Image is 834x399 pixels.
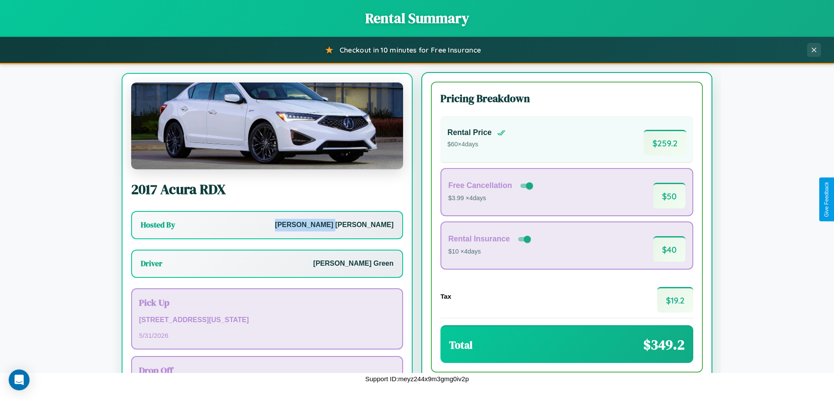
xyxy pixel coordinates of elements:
h3: Pick Up [139,296,395,309]
h1: Rental Summary [9,9,825,28]
p: 5 / 31 / 2026 [139,330,395,341]
span: $ 259.2 [644,130,686,155]
h3: Pricing Breakdown [440,91,693,106]
p: [PERSON_NAME] Green [313,257,394,270]
span: $ 349.2 [643,335,685,354]
p: $ 60 × 4 days [447,139,506,150]
h2: 2017 Acura RDX [131,180,403,199]
h3: Hosted By [141,220,175,230]
span: $ 50 [653,183,685,208]
p: [PERSON_NAME] [PERSON_NAME] [275,219,394,231]
p: $3.99 × 4 days [448,193,535,204]
p: $10 × 4 days [448,246,533,257]
p: [STREET_ADDRESS][US_STATE] [139,314,395,326]
span: $ 40 [653,236,685,262]
span: Checkout in 10 minutes for Free Insurance [340,46,481,54]
h4: Rental Insurance [448,234,510,244]
h3: Driver [141,258,162,269]
span: $ 19.2 [657,287,693,313]
img: Acura RDX [131,82,403,169]
p: Support ID: meyz244x9m3gmg0iv2p [365,373,469,385]
h4: Rental Price [447,128,492,137]
h3: Total [449,338,473,352]
div: Open Intercom Messenger [9,369,30,390]
div: Give Feedback [824,182,830,217]
h4: Tax [440,293,451,300]
h3: Drop Off [139,364,395,376]
h4: Free Cancellation [448,181,512,190]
